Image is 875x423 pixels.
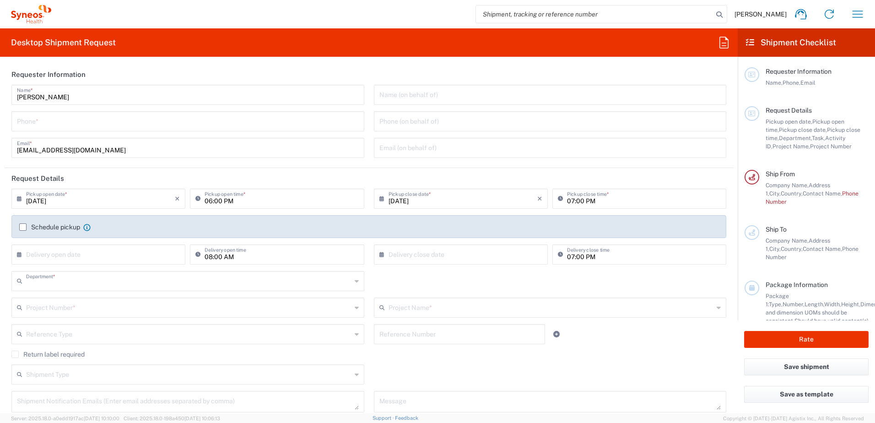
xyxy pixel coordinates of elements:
span: Requester Information [766,68,832,75]
span: Country, [781,245,803,252]
span: Pickup open date, [766,118,812,125]
span: Package Information [766,281,828,288]
span: Project Name, [772,143,810,150]
a: Support [373,415,395,421]
span: Length, [805,301,824,308]
span: Package 1: [766,293,789,308]
span: Server: 2025.18.0-a0edd1917ac [11,416,119,421]
span: Email [800,79,816,86]
h2: Requester Information [11,70,86,79]
span: Task, [812,135,825,141]
span: [PERSON_NAME] [735,10,787,18]
span: Contact Name, [803,245,842,252]
label: Schedule pickup [19,223,80,231]
span: Width, [824,301,841,308]
i: × [175,191,180,206]
span: Phone, [783,79,800,86]
button: Save shipment [744,358,869,375]
h2: Shipment Checklist [746,37,836,48]
span: Company Name, [766,182,809,189]
input: Shipment, tracking or reference number [476,5,713,23]
span: Type, [769,301,783,308]
span: Pickup close date, [779,126,827,133]
span: Should have valid content(s) [794,317,869,324]
span: Ship From [766,170,795,178]
h2: Desktop Shipment Request [11,37,116,48]
span: [DATE] 10:10:00 [84,416,119,421]
span: Number, [783,301,805,308]
span: Company Name, [766,237,809,244]
span: Request Details [766,107,812,114]
span: City, [769,245,781,252]
span: Name, [766,79,783,86]
span: City, [769,190,781,197]
span: Client: 2025.18.0-198a450 [124,416,220,421]
span: Country, [781,190,803,197]
button: Rate [744,331,869,348]
span: [DATE] 10:06:13 [184,416,220,421]
button: Save as template [744,386,869,403]
i: × [537,191,542,206]
span: Height, [841,301,860,308]
span: Project Number [810,143,852,150]
span: Contact Name, [803,190,842,197]
label: Return label required [11,351,85,358]
span: Department, [779,135,812,141]
h2: Request Details [11,174,64,183]
a: Add Reference [550,328,563,341]
a: Feedback [395,415,418,421]
span: Copyright © [DATE]-[DATE] Agistix Inc., All Rights Reserved [723,414,864,423]
span: Ship To [766,226,787,233]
